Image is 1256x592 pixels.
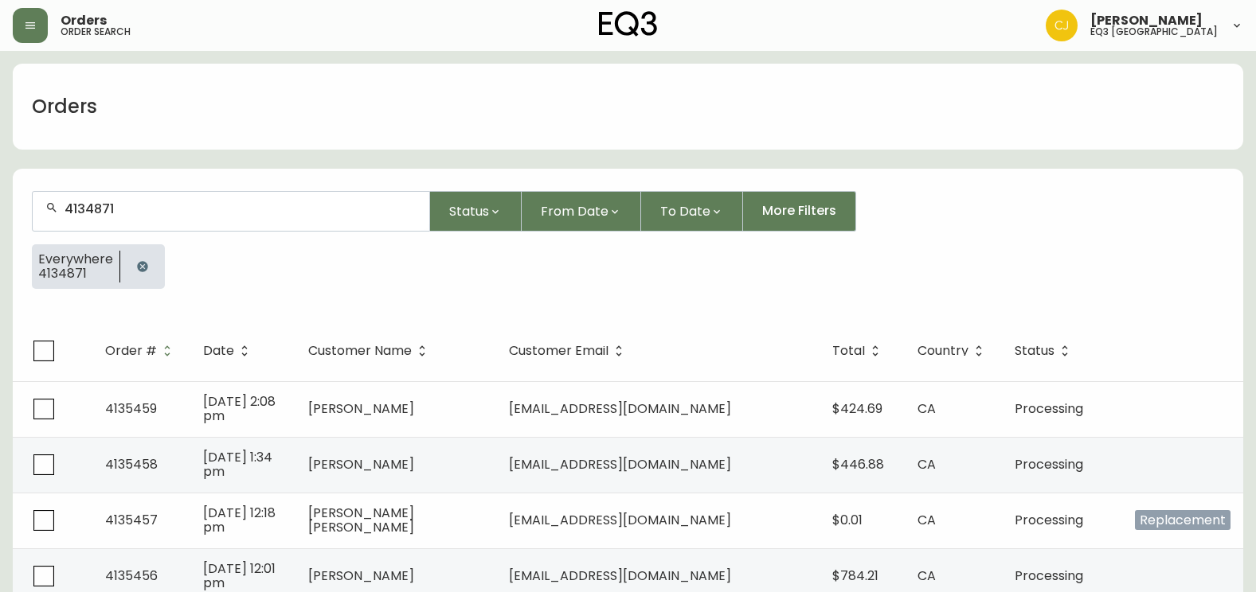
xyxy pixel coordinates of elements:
[430,191,522,232] button: Status
[509,455,731,473] span: [EMAIL_ADDRESS][DOMAIN_NAME]
[918,455,936,473] span: CA
[832,455,884,473] span: $446.88
[599,11,658,37] img: logo
[61,14,107,27] span: Orders
[308,504,414,536] span: [PERSON_NAME] [PERSON_NAME]
[308,455,414,473] span: [PERSON_NAME]
[509,567,731,585] span: [EMAIL_ADDRESS][DOMAIN_NAME]
[203,392,276,425] span: [DATE] 2:08 pm
[203,344,255,358] span: Date
[65,201,417,216] input: Search
[308,346,412,356] span: Customer Name
[1090,14,1203,27] span: [PERSON_NAME]
[203,504,276,536] span: [DATE] 12:18 pm
[1015,399,1083,418] span: Processing
[918,511,936,529] span: CA
[918,567,936,585] span: CA
[203,559,276,592] span: [DATE] 12:01 pm
[1046,10,1078,41] img: 7836c8950ad67d536e8437018b5c2533
[832,511,863,529] span: $0.01
[38,252,113,267] span: Everywhere
[105,344,178,358] span: Order #
[509,346,608,356] span: Customer Email
[762,202,836,220] span: More Filters
[105,567,158,585] span: 4135456
[203,346,234,356] span: Date
[105,346,157,356] span: Order #
[522,191,641,232] button: From Date
[61,27,131,37] h5: order search
[1015,511,1083,529] span: Processing
[32,93,97,120] h1: Orders
[1135,510,1231,530] span: Replacement
[509,399,731,418] span: [EMAIL_ADDRESS][DOMAIN_NAME]
[1015,567,1083,585] span: Processing
[308,399,414,418] span: [PERSON_NAME]
[918,346,968,356] span: Country
[1015,346,1054,356] span: Status
[832,567,878,585] span: $784.21
[641,191,743,232] button: To Date
[509,344,629,358] span: Customer Email
[918,399,936,418] span: CA
[308,344,432,358] span: Customer Name
[541,201,608,221] span: From Date
[38,267,113,281] span: 4134871
[660,201,710,221] span: To Date
[203,448,272,481] span: [DATE] 1:34 pm
[105,511,158,529] span: 4135457
[105,399,157,418] span: 4135459
[918,344,989,358] span: Country
[509,511,731,529] span: [EMAIL_ADDRESS][DOMAIN_NAME]
[832,399,882,418] span: $424.69
[743,191,856,232] button: More Filters
[308,567,414,585] span: [PERSON_NAME]
[105,455,158,473] span: 4135458
[832,346,865,356] span: Total
[1015,344,1075,358] span: Status
[1015,455,1083,473] span: Processing
[449,201,489,221] span: Status
[1090,27,1218,37] h5: eq3 [GEOGRAPHIC_DATA]
[832,344,886,358] span: Total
